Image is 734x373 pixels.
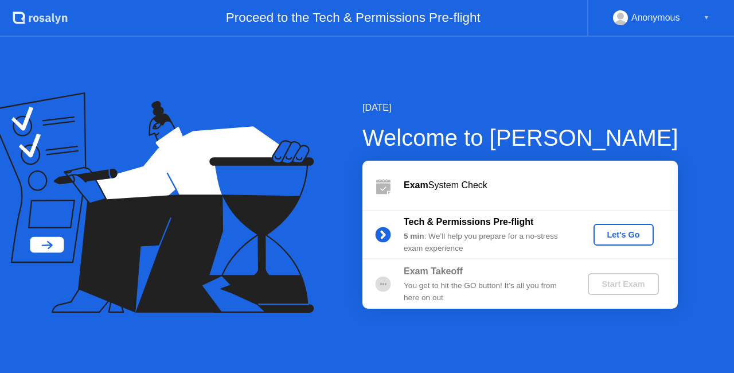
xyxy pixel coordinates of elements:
b: 5 min [404,232,424,240]
div: [DATE] [362,101,678,115]
button: Start Exam [588,273,658,295]
div: You get to hit the GO button! It’s all you from here on out [404,280,569,304]
b: Exam [404,180,428,190]
div: Anonymous [631,10,680,25]
b: Exam Takeoff [404,266,463,276]
div: Let's Go [598,230,649,239]
div: System Check [404,178,678,192]
button: Let's Go [594,224,654,246]
div: Start Exam [592,279,654,289]
div: : We’ll help you prepare for a no-stress exam experience [404,231,569,254]
div: Welcome to [PERSON_NAME] [362,121,678,155]
b: Tech & Permissions Pre-flight [404,217,533,227]
div: ▼ [704,10,709,25]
